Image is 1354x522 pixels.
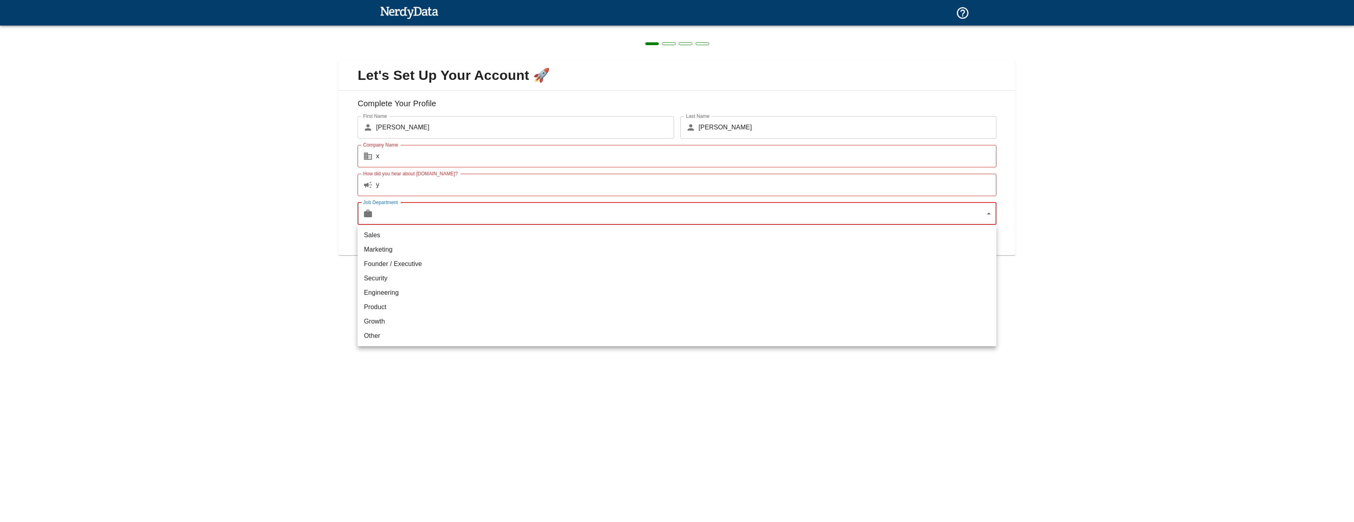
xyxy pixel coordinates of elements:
[358,329,996,343] li: Other
[1314,465,1344,496] iframe: Drift Widget Chat Controller
[358,242,996,257] li: Marketing
[358,300,996,314] li: Product
[358,228,996,242] li: Sales
[358,314,996,329] li: Growth
[358,257,996,271] li: Founder / Executive
[358,286,996,300] li: Engineering
[358,271,996,286] li: Security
